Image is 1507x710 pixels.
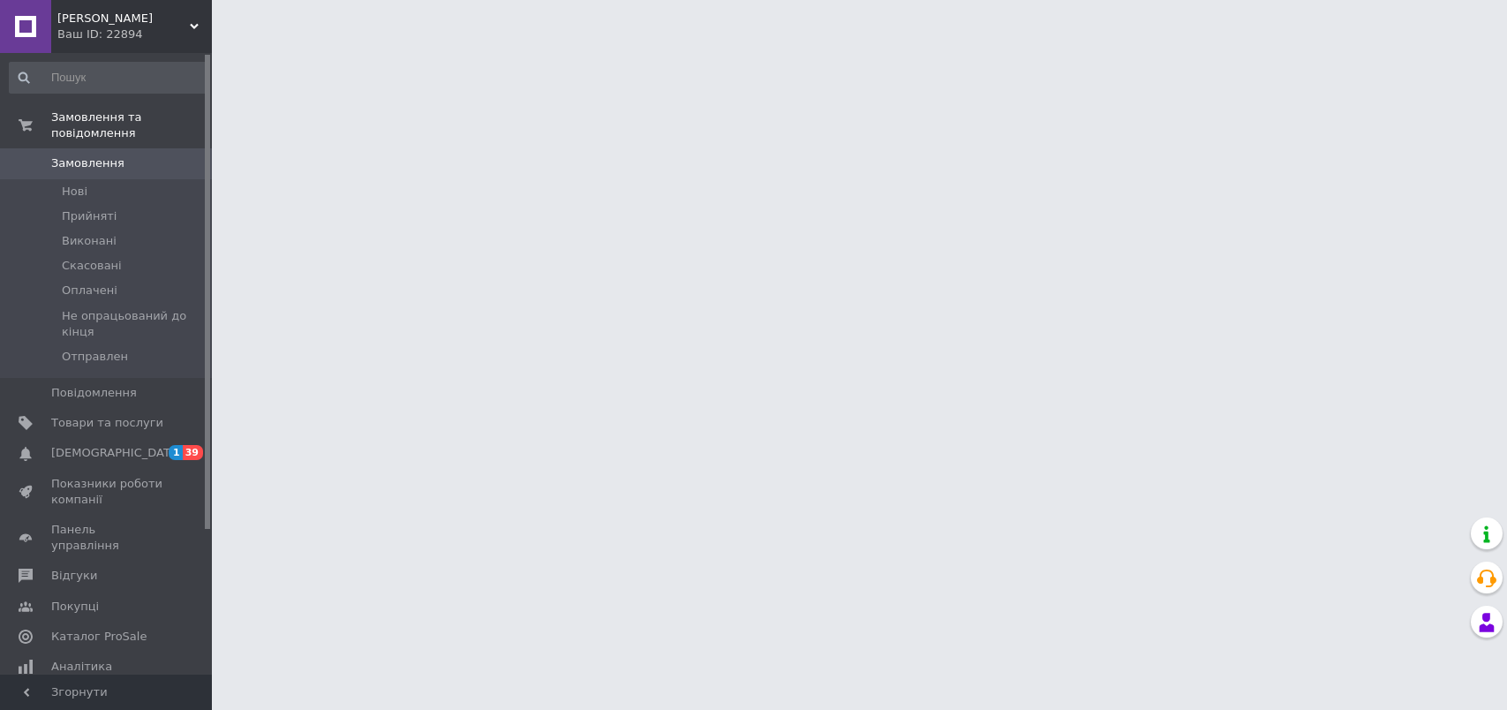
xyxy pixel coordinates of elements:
input: Пошук [9,62,207,94]
span: Прийняті [62,208,117,224]
div: Ваш ID: 22894 [57,26,212,42]
span: Відгуки [51,568,97,584]
span: Аналітика [51,659,112,675]
span: Не опрацьований до кінця [62,308,206,340]
span: Замовлення [51,155,124,171]
span: Показники роботи компанії [51,476,163,508]
span: 1 [169,445,183,460]
span: Панель управління [51,522,163,554]
span: Повідомлення [51,385,137,401]
span: Нові [62,184,87,200]
span: Каталог ProSale [51,629,147,645]
span: Покупці [51,599,99,615]
span: Скасовані [62,258,122,274]
span: [DEMOGRAPHIC_DATA] [51,445,182,461]
span: Товари та послуги [51,415,163,431]
span: 39 [183,445,203,460]
span: Оплачені [62,283,117,298]
span: Виконані [62,233,117,249]
span: Світ Насіння [57,11,190,26]
span: Замовлення та повідомлення [51,110,212,141]
span: Отправлен [62,349,128,365]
